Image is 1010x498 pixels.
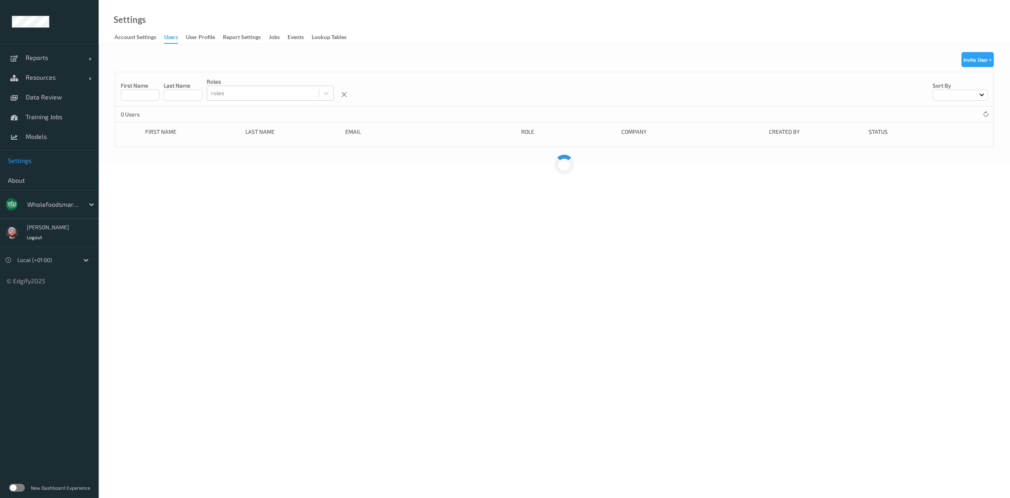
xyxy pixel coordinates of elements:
p: 0 Users [121,110,180,118]
div: Created By [769,128,864,136]
div: Lookup Tables [312,33,346,43]
a: Jobs [269,32,288,43]
a: users [164,32,186,44]
p: roles [207,78,334,86]
div: Last Name [245,128,340,136]
div: User Profile [186,33,215,43]
a: Account Settings [114,32,164,43]
div: Account Settings [114,33,156,43]
div: Jobs [269,33,280,43]
div: Company [621,128,763,136]
a: Settings [114,16,146,24]
p: First Name [121,82,159,90]
div: First Name [145,128,240,136]
div: Role [521,128,616,136]
a: User Profile [186,32,223,43]
p: Last Name [164,82,202,90]
a: events [288,32,312,43]
a: Lookup Tables [312,32,354,43]
p: Sort by [933,82,988,90]
button: Invite User + [961,52,994,67]
div: Email [345,128,516,136]
div: users [164,33,178,44]
div: Status [869,128,945,136]
div: events [288,33,304,43]
div: Report Settings [223,33,261,43]
a: Report Settings [223,32,269,43]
